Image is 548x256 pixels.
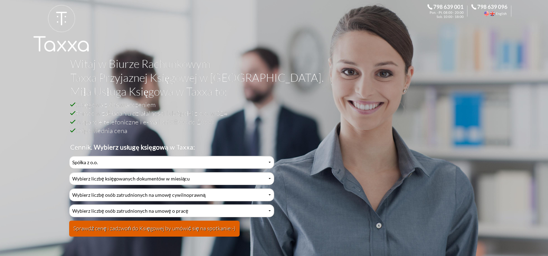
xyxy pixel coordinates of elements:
div: Cennik Usług Księgowych Przyjaznej Księgowej w Biurze Rachunkowym Taxxa [69,156,274,241]
div: Zadzwoń do Księgowej. 798 639 001 [427,4,471,18]
b: Cennik. Wybierz usługę księgową w Taxxa: [70,143,195,151]
div: Call the Accountant. 798 639 096 [471,4,515,18]
button: Sprawdź cenę i zadzwoń do Księgowej by umówić się na spotkanie:-) [69,221,240,237]
h1: Witaj w Biurze Rachunkowym Taxxa Przyjaznej Księgowej w [GEOGRAPHIC_DATA]. Miła Usługa Księgowa w... [70,57,472,100]
h2: Księgowa z doświadczeniem Pomoc w zakładaniu działalności lub Spółki z o.o. w S24 Wsparcie telefo... [70,100,472,151]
